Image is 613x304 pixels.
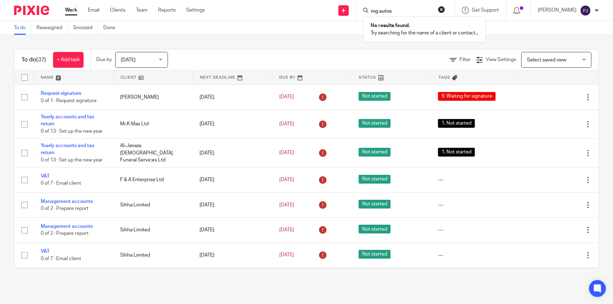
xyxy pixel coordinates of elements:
a: Management accounts [41,224,93,229]
div: --- [438,176,512,183]
td: Sihha Limited [113,243,193,267]
td: [DATE] [193,243,272,267]
span: Filter [459,57,471,62]
span: Select saved view [527,58,566,62]
td: Mr.K Mas Ltd [113,110,193,138]
td: [DATE] [193,85,272,110]
p: Due by [96,56,112,63]
span: Not started [359,175,391,184]
a: Request signature [41,91,81,96]
span: [DATE] [279,253,294,258]
a: Team [136,7,148,14]
td: [DATE] [193,110,272,138]
span: Not started [359,92,391,101]
span: (37) [36,57,46,62]
span: 1. Not started [438,119,475,128]
img: svg%3E [580,5,591,16]
td: [DATE] [193,167,272,192]
a: Settings [186,7,205,14]
h1: To do [21,56,46,64]
span: [DATE] [279,203,294,207]
img: Pixie [14,6,49,15]
div: --- [438,226,512,233]
a: + Add task [53,52,84,68]
span: [DATE] [279,121,294,126]
td: [DATE] [193,268,272,293]
span: 0 of 2 · Prepare report [41,231,89,236]
span: 0 of 2 · Prepare report [41,206,89,211]
td: [DATE] [193,139,272,167]
span: 0 of 1 · Request signature [41,98,97,103]
span: Not started [359,250,391,259]
span: 0 of 7 · Email client [41,256,81,261]
span: 9. Waiting for signature [438,92,496,101]
input: Search [370,8,433,15]
span: View Settings [486,57,516,62]
td: [DATE] [193,192,272,217]
div: --- [438,201,512,209]
span: [DATE] [279,151,294,156]
a: Snoozed [73,21,98,35]
span: 1. Not started [438,148,475,157]
span: Not started [359,119,391,128]
span: [DATE] [279,95,294,100]
td: F & A Enterprise Ltd [113,167,193,192]
span: Not started [359,225,391,233]
a: Clients [110,7,125,14]
a: Work [65,7,77,14]
span: Not started [359,148,391,157]
a: To do [14,21,31,35]
a: Yearly accounts and tax return [41,143,94,155]
a: Done [103,21,120,35]
div: --- [438,252,512,259]
td: Sihha Limited [113,192,193,217]
td: [PERSON_NAME] [113,85,193,110]
a: Yearly accounts and tax return [41,114,94,126]
span: [DATE] [279,177,294,182]
td: CTRL London ltd [113,268,193,293]
span: Not started [359,200,391,209]
span: 0 of 13 · Set up the new year [41,129,103,134]
a: Email [88,7,99,14]
span: [DATE] [121,58,136,62]
button: Clear [438,6,445,13]
a: VAT [41,174,50,179]
td: [DATE] [193,218,272,243]
a: VAT [41,249,50,254]
td: Sihha Limited [113,218,193,243]
span: 0 of 7 · Email client [41,181,81,186]
span: 0 of 13 · Set up the new year [41,158,103,163]
a: Reports [158,7,176,14]
p: [PERSON_NAME] [538,7,576,14]
span: Tags [438,75,450,79]
a: Management accounts [41,199,93,204]
span: Get Support [472,8,499,13]
td: Al-Janaza [DEMOGRAPHIC_DATA] Funeral Services Ltd [113,139,193,167]
a: Reassigned [37,21,68,35]
span: [DATE] [279,227,294,232]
